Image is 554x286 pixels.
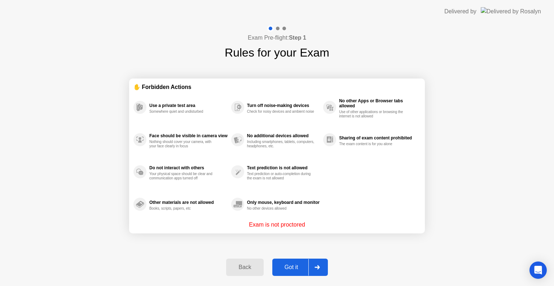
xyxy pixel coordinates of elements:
div: Somewhere quiet and undisturbed [149,110,217,114]
button: Got it [272,259,328,276]
div: Do not interact with others [149,165,228,170]
div: Use of other applications or browsing the internet is not allowed [339,110,407,119]
div: No additional devices allowed [247,133,320,138]
div: Your physical space should be clear and communication apps turned off [149,172,217,180]
div: Books, scripts, papers, etc [149,206,217,211]
div: Only mouse, keyboard and monitor [247,200,320,205]
div: Text prediction is not allowed [247,165,320,170]
p: Exam is not proctored [249,220,305,229]
div: The exam content is for you alone [339,142,407,146]
button: Back [226,259,263,276]
div: Nothing should cover your camera, with your face clearly in focus [149,140,217,148]
h4: Exam Pre-flight: [248,33,306,42]
div: No other devices allowed [247,206,315,211]
div: Check for noisy devices and ambient noise [247,110,315,114]
div: Open Intercom Messenger [529,262,547,279]
b: Step 1 [289,35,306,41]
div: No other Apps or Browser tabs allowed [339,98,417,108]
div: Delivered by [444,7,476,16]
div: Sharing of exam content prohibited [339,135,417,140]
div: Face should be visible in camera view [149,133,228,138]
div: Got it [274,264,308,271]
div: ✋ Forbidden Actions [133,83,421,91]
div: Back [228,264,261,271]
div: Other materials are not allowed [149,200,228,205]
div: Use a private test area [149,103,228,108]
h1: Rules for your Exam [225,44,329,61]
img: Delivered by Rosalyn [481,7,541,15]
div: Turn off noise-making devices [247,103,320,108]
div: Text prediction or auto-completion during the exam is not allowed [247,172,315,180]
div: Including smartphones, tablets, computers, headphones, etc. [247,140,315,148]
